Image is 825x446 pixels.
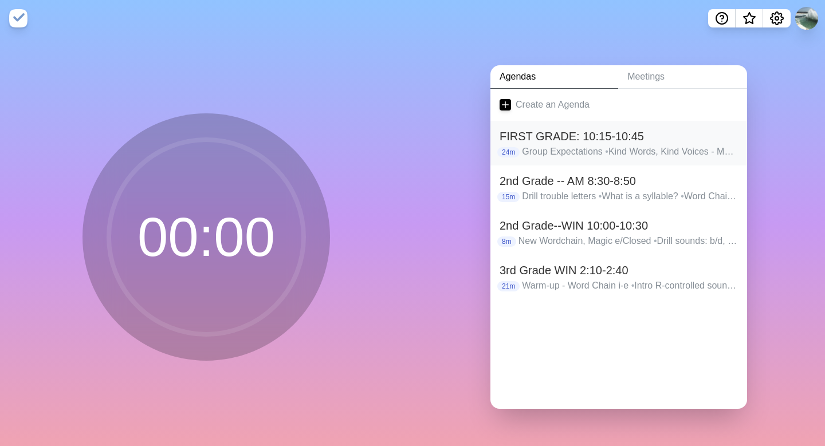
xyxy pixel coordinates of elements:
[500,217,738,234] h2: 2nd Grade--WIN 10:00-10:30
[522,279,738,293] p: Warm-up - Word Chain i-e Intro R-controlled sound cards ([PERSON_NAME]) Syllable Sort two syllabl...
[500,172,738,190] h2: 2nd Grade -- AM 8:30-8:50
[500,262,738,279] h2: 3rd Grade WIN 2:10-2:40
[763,9,791,27] button: Settings
[500,128,738,145] h2: FIRST GRADE: 10:15-10:45
[522,190,738,203] p: Drill trouble letters What is a syllable? Word Chain, Magic e, i-e Syllable division pencil/paper...
[708,9,736,27] button: Help
[654,236,657,246] span: •
[9,9,27,27] img: timeblocks logo
[631,281,635,290] span: •
[490,89,747,121] a: Create an Agenda
[736,9,763,27] button: What’s new
[497,236,516,247] p: 8m
[497,281,520,291] p: 21m
[518,234,738,248] p: New Wordchain, Magic e/Closed Drill sounds: b/d, vowels and digraphs What is a syllable? Writing ...
[497,147,520,157] p: 24m
[522,145,738,159] p: Group Expectations Kind Words, Kind Voices - Marker New Part - Sound blending Practice Blending R...
[497,192,520,202] p: 15m
[605,147,608,156] span: •
[618,65,747,89] a: Meetings
[490,65,618,89] a: Agendas
[599,191,602,201] span: •
[681,191,684,201] span: •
